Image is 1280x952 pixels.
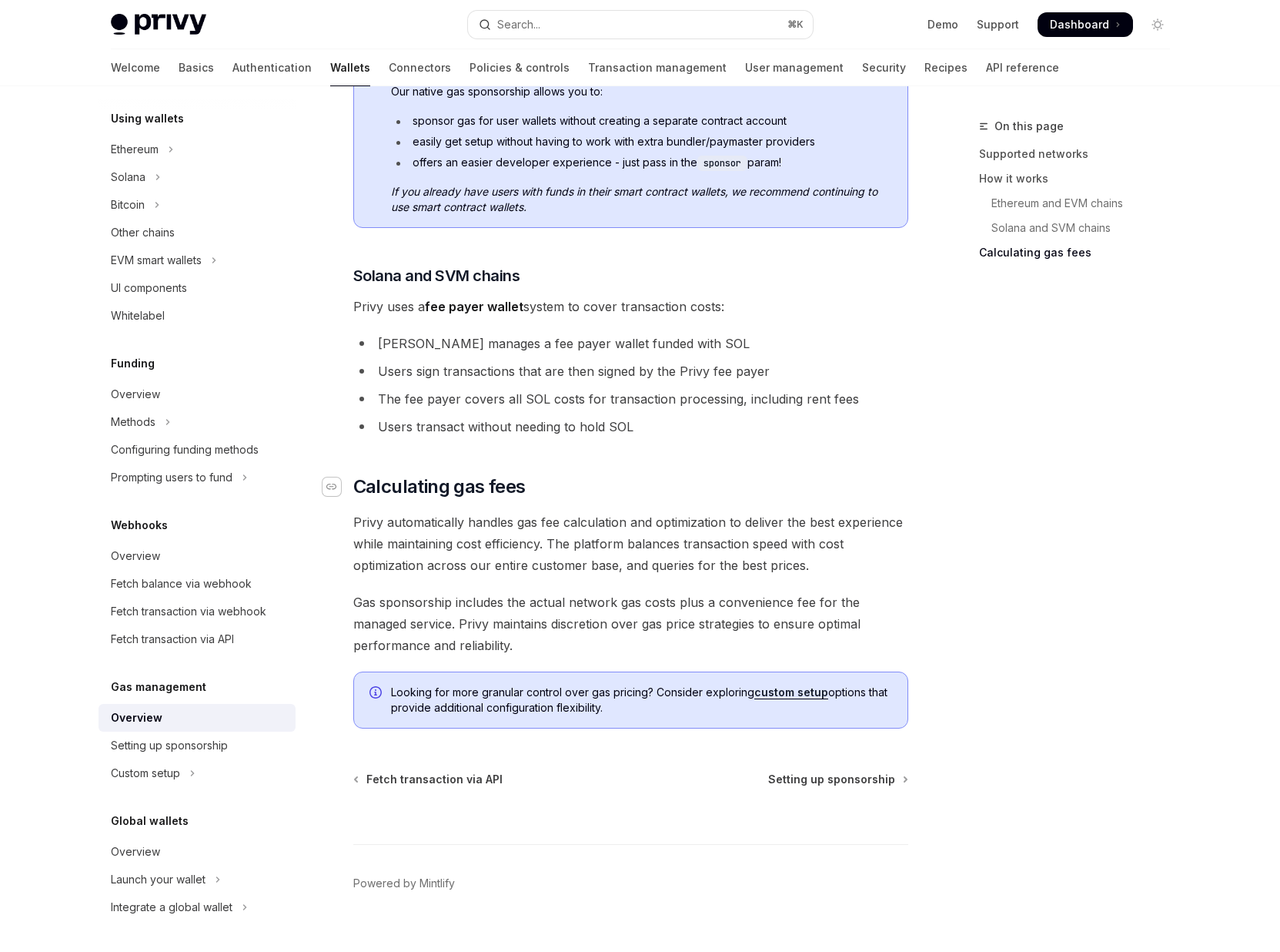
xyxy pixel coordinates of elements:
[99,408,296,436] button: Toggle Methods section
[353,511,908,576] span: Privy automatically handles gas fee calculation and optimization to deliver the best experience w...
[99,136,296,163] button: Toggle Ethereum section
[389,49,451,86] a: Connectors
[391,113,892,129] li: sponsor gas for user wallets without creating a separate contract account
[745,49,844,86] a: User management
[111,140,159,159] div: Ethereum
[111,468,232,487] div: Prompting users to fund
[111,354,155,373] h5: Funding
[979,142,1182,166] a: Supported networks
[99,542,296,570] a: Overview
[99,191,296,219] button: Toggle Bitcoin section
[99,759,296,787] button: Toggle Custom setup section
[111,413,155,431] div: Methods
[497,15,540,34] div: Search...
[588,49,727,86] a: Transaction management
[353,592,908,656] span: Gas sponsorship includes the actual network gas costs plus a convenience fee for the managed serv...
[111,764,180,783] div: Custom setup
[111,14,206,35] img: light logo
[111,223,175,242] div: Other chains
[468,11,813,39] button: Open search
[986,49,1059,86] a: API reference
[99,436,296,464] a: Configuring funding methods
[99,732,296,759] a: Setting up sponsorship
[1145,12,1170,37] button: Toggle dark mode
[977,17,1019,32] a: Support
[99,704,296,732] a: Overview
[470,49,570,86] a: Policies & controls
[99,570,296,598] a: Fetch balance via webhook
[99,274,296,302] a: UI components
[330,49,370,86] a: Wallets
[391,685,892,716] span: Looking for more granular control over gas pricing? Consider exploring options that provide addit...
[353,360,908,382] li: Users sign transactions that are then signed by the Privy fee payer
[99,598,296,625] a: Fetch transaction via webhook
[99,219,296,246] a: Other chains
[99,838,296,866] a: Overview
[353,296,908,317] span: Privy uses a system to cover transaction costs:
[111,870,206,889] div: Launch your wallet
[111,678,206,696] h5: Gas management
[99,625,296,653] a: Fetch transaction via API
[862,49,906,86] a: Security
[111,251,202,270] div: EVM smart wallets
[111,441,259,459] div: Configuring funding methods
[924,49,968,86] a: Recipes
[768,772,895,787] span: Setting up sponsorship
[353,474,526,499] span: Calculating gas fees
[391,155,892,171] li: offers an easier developer experience - just pass in the param!
[111,516,168,535] h5: Webhooks
[366,772,503,787] span: Fetch transaction via API
[99,380,296,408] a: Overview
[111,385,160,404] div: Overview
[99,893,296,921] button: Toggle Integrate a global wallet section
[99,163,296,191] button: Toggle Solana section
[111,812,189,830] h5: Global wallets
[1050,17,1109,32] span: Dashboard
[754,686,828,699] a: custom setup
[111,279,187,297] div: UI components
[697,156,747,171] code: sponsor
[99,302,296,330] a: Whitelabel
[979,166,1182,191] a: How it works
[99,866,296,893] button: Toggle Launch your wallet section
[353,388,908,410] li: The fee payer covers all SOL costs for transaction processing, including rent fees
[232,49,312,86] a: Authentication
[111,196,145,214] div: Bitcoin
[179,49,214,86] a: Basics
[391,185,877,213] em: If you already have users with funds in their smart contract wallets, we recommend continuing to ...
[353,416,908,437] li: Users transact without needing to hold SOL
[111,630,234,649] div: Fetch transaction via API
[355,772,503,787] a: Fetch transaction via API
[111,575,252,593] div: Fetch balance via webhook
[323,474,353,499] a: Navigate to header
[111,168,145,186] div: Solana
[787,18,804,31] span: ⌘ K
[111,736,228,755] div: Setting up sponsorship
[99,464,296,491] button: Toggle Prompting users to fund section
[111,49,160,86] a: Welcome
[994,117,1064,136] span: On this page
[111,843,160,861] div: Overview
[1038,12,1133,37] a: Dashboard
[111,109,184,128] h5: Using wallets
[353,265,520,287] span: Solana and SVM chains
[111,898,232,917] div: Integrate a global wallet
[979,216,1182,240] a: Solana and SVM chains
[391,84,892,99] span: Our native gas sponsorship allows you to:
[425,299,523,314] strong: fee payer wallet
[111,547,160,565] div: Overview
[111,602,266,621] div: Fetch transaction via webhook
[979,240,1182,265] a: Calculating gas fees
[353,333,908,354] li: [PERSON_NAME] manages a fee payer wallet funded with SOL
[111,709,162,727] div: Overview
[353,876,455,891] a: Powered by Mintlify
[99,246,296,274] button: Toggle EVM smart wallets section
[391,134,892,149] li: easily get setup without having to work with extra bundler/paymaster providers
[111,307,165,325] div: Whitelabel
[927,17,958,32] a: Demo
[979,191,1182,216] a: Ethereum and EVM chains
[369,686,385,702] svg: Info
[768,772,907,787] a: Setting up sponsorship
